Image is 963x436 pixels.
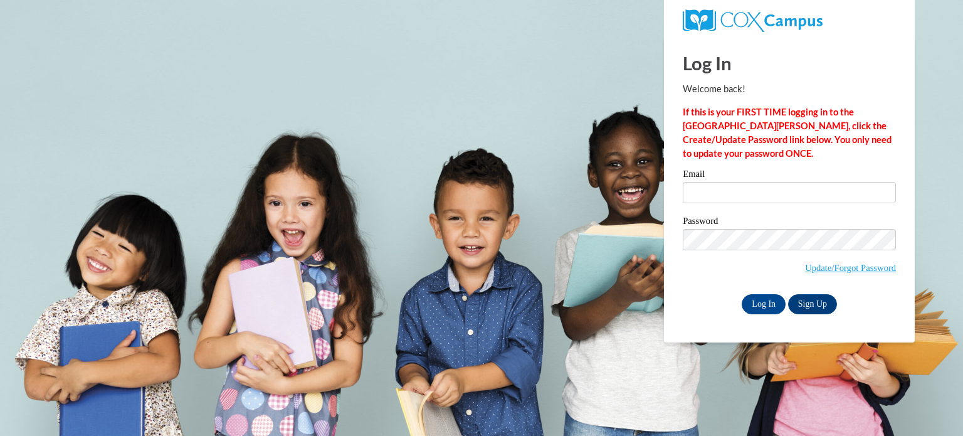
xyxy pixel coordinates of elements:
[742,294,786,314] input: Log In
[683,14,823,25] a: COX Campus
[683,169,896,182] label: Email
[805,263,896,273] a: Update/Forgot Password
[683,216,896,229] label: Password
[683,50,896,76] h1: Log In
[683,82,896,96] p: Welcome back!
[683,107,892,159] strong: If this is your FIRST TIME logging in to the [GEOGRAPHIC_DATA][PERSON_NAME], click the Create/Upd...
[788,294,837,314] a: Sign Up
[683,9,823,32] img: COX Campus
